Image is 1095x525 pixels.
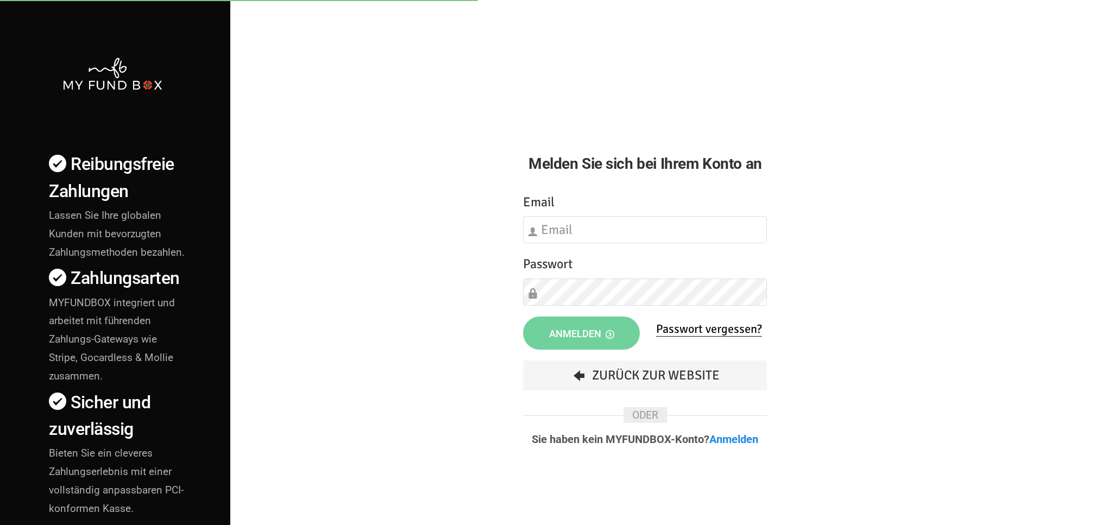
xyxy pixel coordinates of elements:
label: Email [523,192,555,212]
span: Bieten Sie ein cleveres Zahlungserlebnis mit einer vollständig anpassbaren PCI-konformen Kasse. [49,447,184,515]
label: Passwort [523,254,572,274]
span: MYFUNDBOX integriert und arbeitet mit führenden Zahlungs-Gateways wie Stripe, Gocardless & Mollie... [49,296,175,382]
h4: Reibungsfreie Zahlungen [49,151,187,204]
span: Anmelden [549,328,614,339]
h4: Zahlungsarten [49,265,187,292]
img: mfbwhite.png [62,56,163,92]
a: Passwort vergessen? [656,321,762,337]
span: Lassen Sie Ihre globalen Kunden mit bevorzugten Zahlungsmethoden bezahlen. [49,209,185,258]
a: Anmelden [709,433,758,446]
h4: Sicher und zuverlässig [49,389,187,442]
span: ODER [624,407,667,423]
p: Sie haben kein MYFUNDBOX-Konto? [523,434,767,445]
button: Anmelden [523,317,640,350]
input: Email [523,216,767,243]
a: Zurück zur Website [523,360,767,390]
h2: Melden Sie sich bei Ihrem Konto an [523,152,767,175]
